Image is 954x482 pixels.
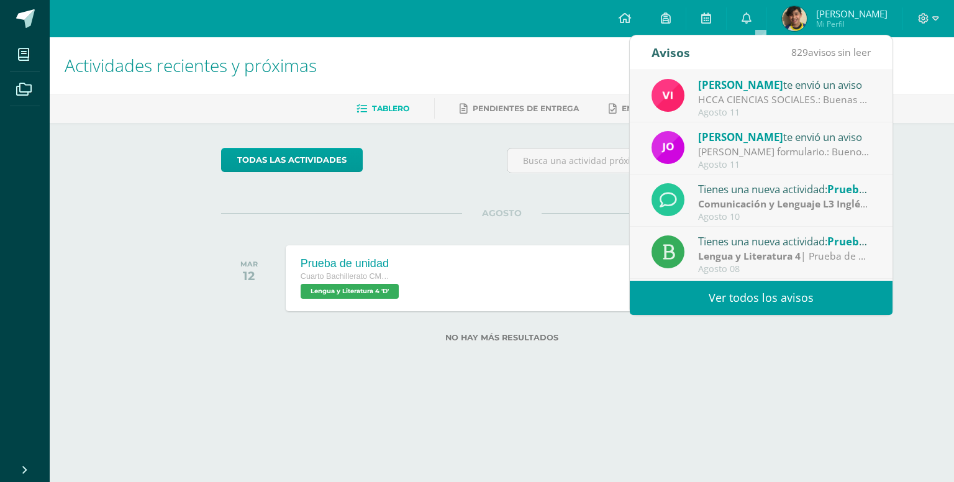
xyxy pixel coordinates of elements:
[221,333,783,342] label: No hay más resultados
[698,197,871,211] div: | Prueba de Logro
[698,249,871,263] div: | Prueba de Logro
[827,234,920,248] span: Prueba de unidad
[698,249,801,263] strong: Lengua y Literatura 4
[698,76,871,93] div: te envió un aviso
[698,197,868,211] strong: Comunicación y Lenguaje L3 Inglés
[698,93,871,107] div: HCCA CIENCIAS SOCIALES.: Buenas tardes a todos, un gusto saludarles. Por este medio envió la HCCA...
[240,260,258,268] div: MAR
[698,160,871,170] div: Agosto 11
[698,264,871,275] div: Agosto 08
[372,104,409,113] span: Tablero
[816,7,888,20] span: [PERSON_NAME]
[698,129,871,145] div: te envió un aviso
[462,207,542,219] span: AGOSTO
[240,268,258,283] div: 12
[698,107,871,118] div: Agosto 11
[652,131,684,164] img: 6614adf7432e56e5c9e182f11abb21f1.png
[301,272,394,281] span: Cuarto Bachillerato CMP Bachillerato en CCLL con Orientación en Computación
[652,35,690,70] div: Avisos
[460,99,579,119] a: Pendientes de entrega
[473,104,579,113] span: Pendientes de entrega
[357,99,409,119] a: Tablero
[652,79,684,112] img: bd6d0aa147d20350c4821b7c643124fa.png
[301,257,402,270] div: Prueba de unidad
[622,104,677,113] span: Entregadas
[791,45,871,59] span: avisos sin leer
[609,99,677,119] a: Entregadas
[698,212,871,222] div: Agosto 10
[698,181,871,197] div: Tienes una nueva actividad:
[507,148,783,173] input: Busca una actividad próxima aquí...
[791,45,808,59] span: 829
[301,284,399,299] span: Lengua y Literatura 4 'D'
[698,78,783,92] span: [PERSON_NAME]
[630,281,893,315] a: Ver todos los avisos
[698,130,783,144] span: [PERSON_NAME]
[782,6,807,31] img: dbfe0b640cf26bdc05025017ccb4744e.png
[698,145,871,159] div: Llenar formulario.: Buenos días jóvenes les comparto el siguiente link para que puedan llenar el ...
[816,19,888,29] span: Mi Perfil
[221,148,363,172] a: todas las Actividades
[65,53,317,77] span: Actividades recientes y próximas
[698,233,871,249] div: Tienes una nueva actividad:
